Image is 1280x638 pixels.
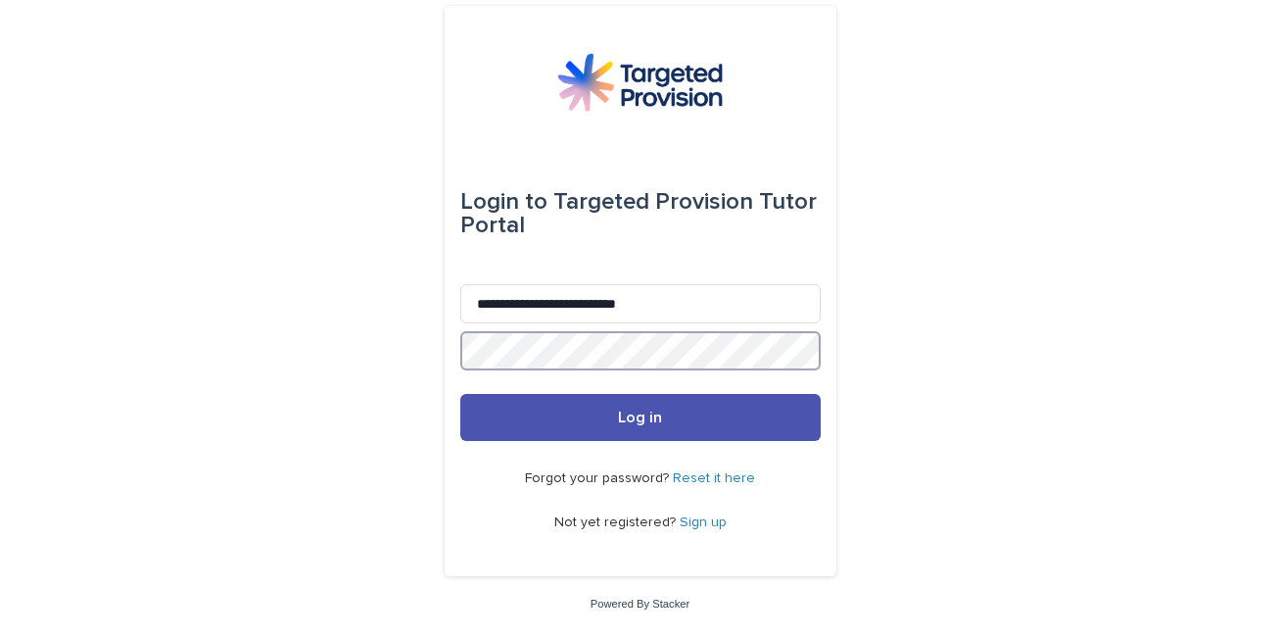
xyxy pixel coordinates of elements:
a: Powered By Stacker [591,598,689,610]
span: Forgot your password? [525,471,673,485]
button: Log in [460,394,821,441]
a: Sign up [680,515,727,529]
a: Reset it here [673,471,755,485]
span: Not yet registered? [554,515,680,529]
span: Login to [460,190,547,214]
div: Targeted Provision Tutor Portal [460,174,821,253]
img: M5nRWzHhSzIhMunXDL62 [557,53,722,112]
span: Log in [618,410,662,425]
